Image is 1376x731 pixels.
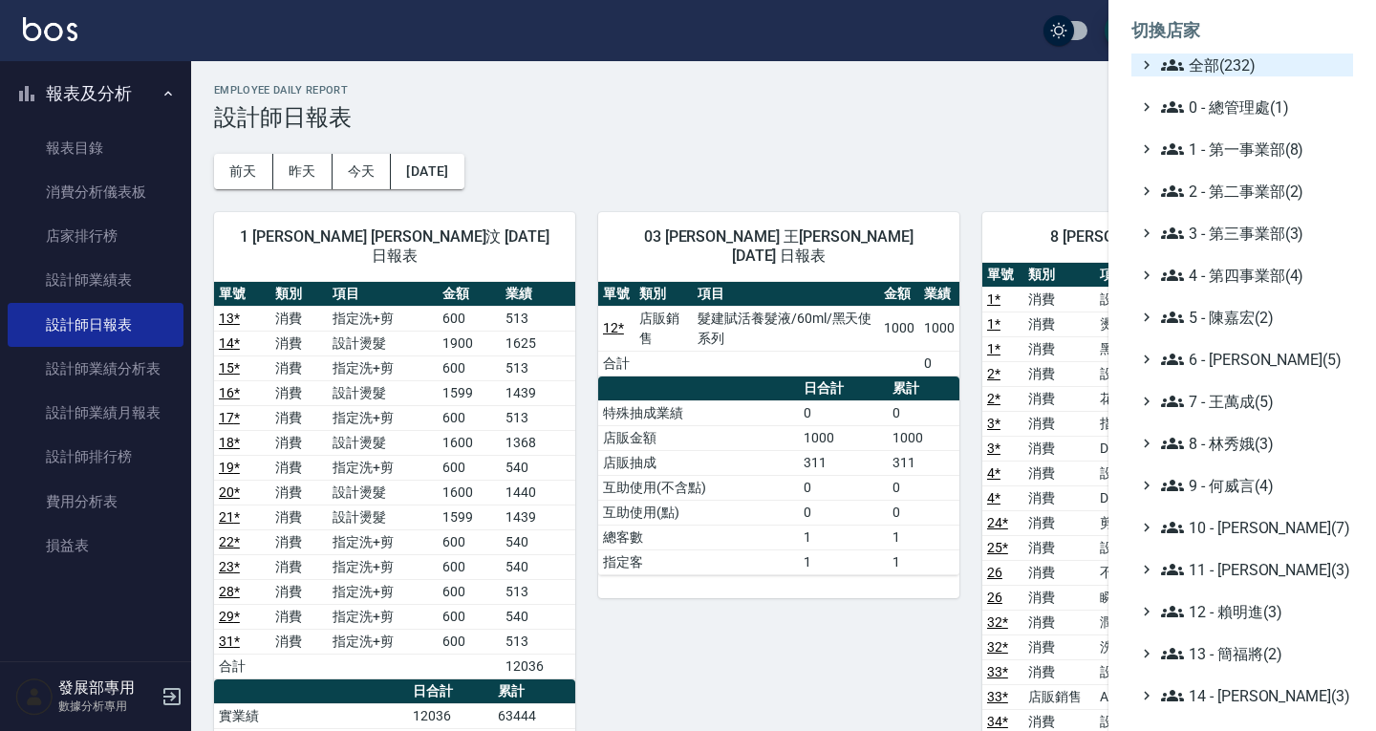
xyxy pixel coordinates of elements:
span: 11 - [PERSON_NAME](3) [1161,558,1345,581]
span: 全部(232) [1161,54,1345,76]
span: 7 - 王萬成(5) [1161,390,1345,413]
span: 1 - 第一事業部(8) [1161,138,1345,161]
span: 5 - 陳嘉宏(2) [1161,306,1345,329]
span: 2 - 第二事業部(2) [1161,180,1345,203]
span: 9 - 何威言(4) [1161,474,1345,497]
span: 3 - 第三事業部(3) [1161,222,1345,245]
span: 8 - 林秀娥(3) [1161,432,1345,455]
span: 13 - 簡福將(2) [1161,642,1345,665]
li: 切換店家 [1131,8,1353,54]
span: 6 - [PERSON_NAME](5) [1161,348,1345,371]
span: 14 - [PERSON_NAME](3) [1161,684,1345,707]
span: 0 - 總管理處(1) [1161,96,1345,118]
span: 12 - 賴明進(3) [1161,600,1345,623]
span: 4 - 第四事業部(4) [1161,264,1345,287]
span: 10 - [PERSON_NAME](7) [1161,516,1345,539]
